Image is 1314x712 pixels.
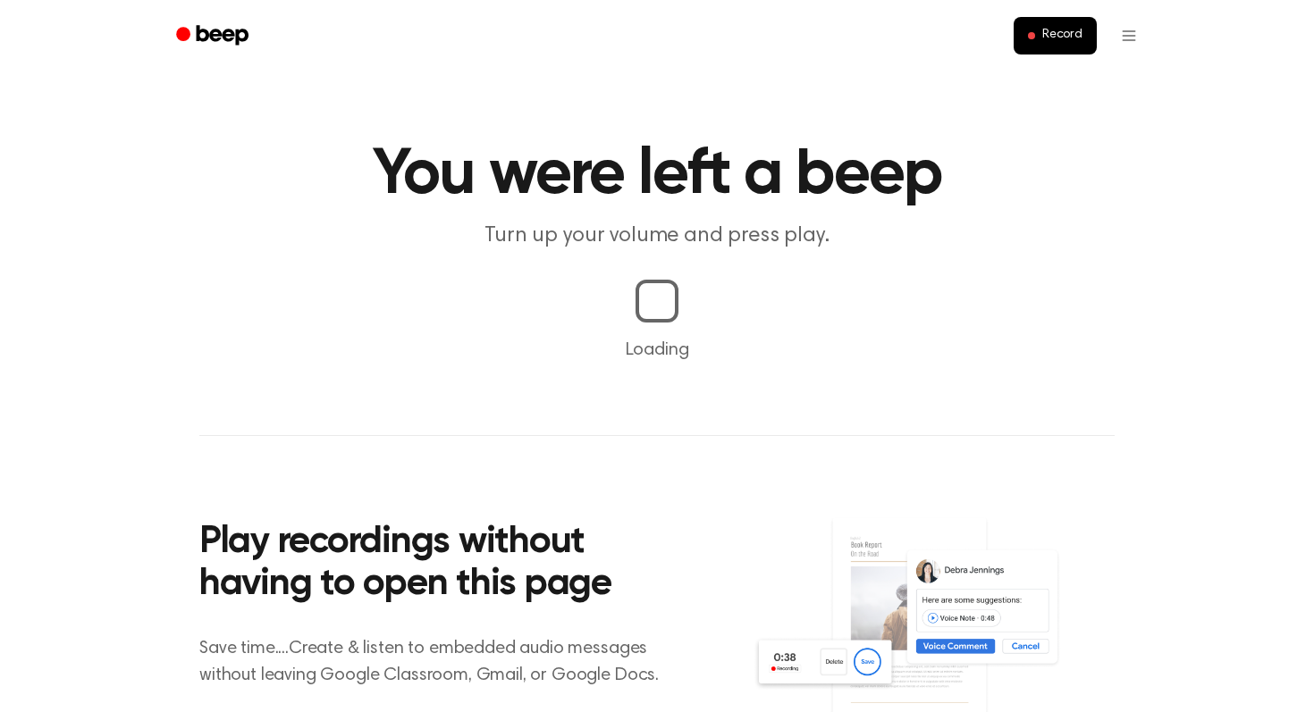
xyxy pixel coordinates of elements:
p: Loading [21,337,1293,364]
p: Turn up your volume and press play. [314,222,1000,251]
span: Record [1042,28,1082,44]
h1: You were left a beep [199,143,1115,207]
button: Open menu [1108,14,1150,57]
p: Save time....Create & listen to embedded audio messages without leaving Google Classroom, Gmail, ... [199,635,681,689]
a: Beep [164,19,265,54]
button: Record [1014,17,1097,54]
h2: Play recordings without having to open this page [199,522,681,607]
